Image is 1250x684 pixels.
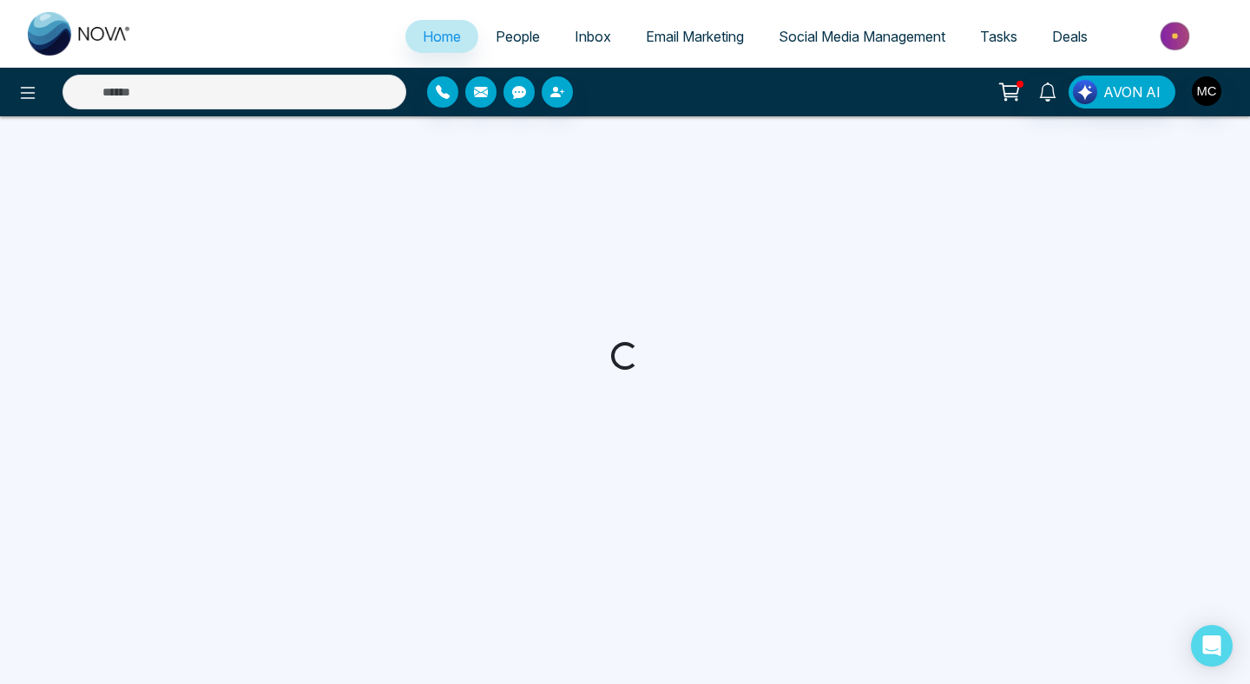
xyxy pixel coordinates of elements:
[1192,76,1221,106] img: User Avatar
[28,12,132,56] img: Nova CRM Logo
[1052,28,1088,45] span: Deals
[1035,20,1105,53] a: Deals
[779,28,945,45] span: Social Media Management
[980,28,1017,45] span: Tasks
[1103,82,1161,102] span: AVON AI
[557,20,628,53] a: Inbox
[575,28,611,45] span: Inbox
[1073,80,1097,104] img: Lead Flow
[963,20,1035,53] a: Tasks
[646,28,744,45] span: Email Marketing
[496,28,540,45] span: People
[1069,76,1175,109] button: AVON AI
[405,20,478,53] a: Home
[628,20,761,53] a: Email Marketing
[1114,16,1240,56] img: Market-place.gif
[761,20,963,53] a: Social Media Management
[478,20,557,53] a: People
[1191,625,1233,667] div: Open Intercom Messenger
[423,28,461,45] span: Home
